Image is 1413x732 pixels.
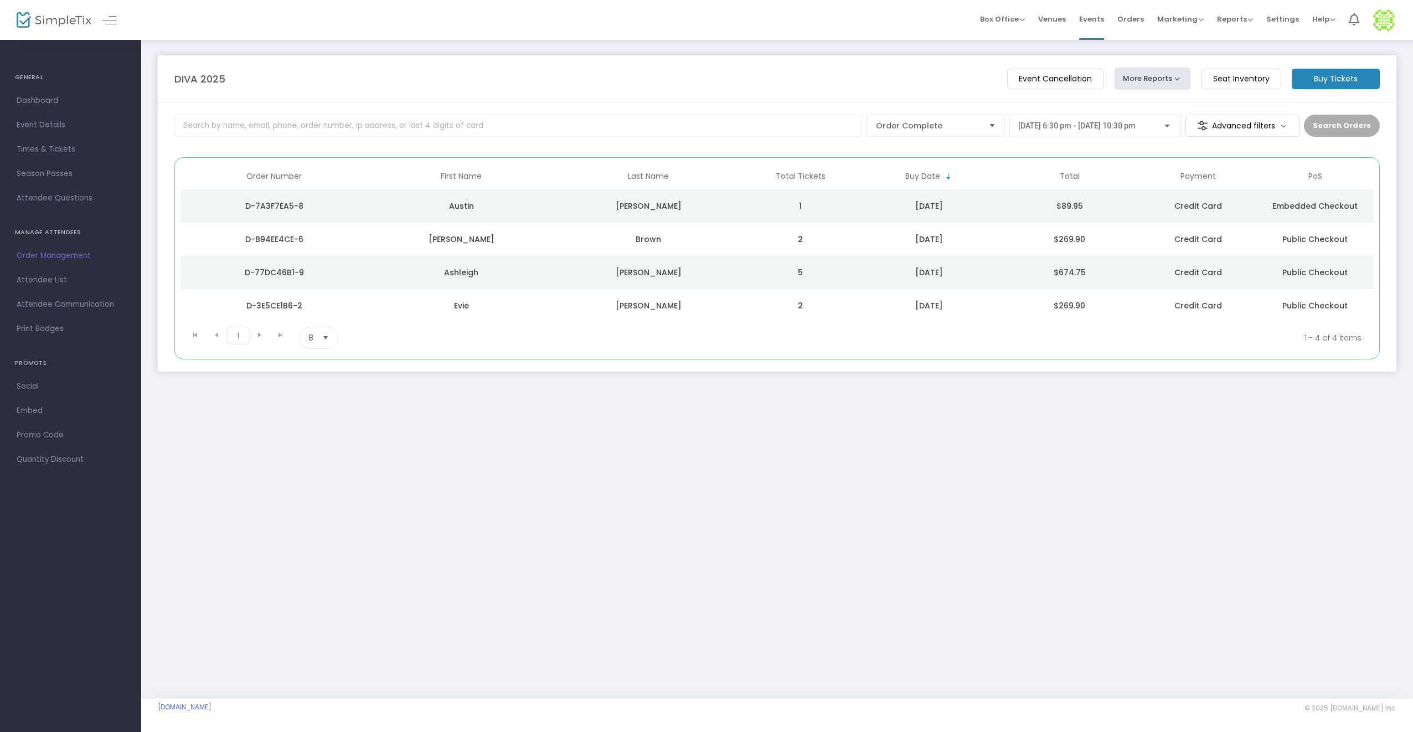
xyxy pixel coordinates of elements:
[1157,14,1204,24] span: Marketing
[17,273,125,287] span: Attendee List
[558,267,739,278] div: Messer
[1117,5,1144,33] span: Orders
[1060,172,1080,181] span: Total
[1197,120,1208,131] img: filter
[15,221,126,244] h4: MANAGE ATTENDEES
[183,300,365,311] div: D-3E5CE1B6-2
[1115,68,1191,90] button: More Reports
[1174,234,1222,245] span: Credit Card
[999,256,1140,289] td: $674.75
[1018,121,1136,130] span: [DATE] 6:30 pm - [DATE] 10:30 pm
[17,452,125,467] span: Quantity Discount
[17,428,125,442] span: Promo Code
[742,189,859,223] td: 1
[628,172,669,181] span: Last Name
[742,163,859,189] th: Total Tickets
[1174,300,1222,311] span: Credit Card
[227,327,249,344] span: Page 1
[17,94,125,108] span: Dashboard
[980,14,1025,24] span: Box Office
[158,703,212,712] a: [DOMAIN_NAME]
[17,191,125,205] span: Attendee Questions
[558,300,739,311] div: Bower
[17,379,125,394] span: Social
[17,249,125,263] span: Order Management
[17,297,125,312] span: Attendee Communication
[876,120,980,131] span: Order Complete
[1292,69,1380,89] m-button: Buy Tickets
[246,172,302,181] span: Order Number
[183,267,365,278] div: D-77DC46B1-9
[181,163,1374,322] div: Data table
[999,223,1140,256] td: $269.90
[174,115,862,137] input: Search by name, email, phone, order number, ip address, or last 4 digits of card
[1174,267,1222,278] span: Credit Card
[1007,69,1103,89] m-button: Event Cancellation
[183,234,365,245] div: D-B94EE4CE-6
[1266,5,1299,33] span: Settings
[944,172,953,181] span: Sortable
[999,289,1140,322] td: $269.90
[448,327,1362,349] kendo-pager-info: 1 - 4 of 4 items
[862,267,997,278] div: 15/8/2025
[370,267,552,278] div: Ashleigh
[17,404,125,418] span: Embed
[1185,115,1300,137] m-button: Advanced filters
[1079,5,1104,33] span: Events
[742,256,859,289] td: 5
[862,200,997,212] div: 15/8/2025
[183,200,365,212] div: D-7A3F7EA5-8
[862,300,997,311] div: 15/8/2025
[370,234,552,245] div: Robert
[370,300,552,311] div: Evie
[1038,5,1066,33] span: Venues
[558,200,739,212] div: Riediger
[17,118,125,132] span: Event Details
[17,167,125,181] span: Season Passes
[15,352,126,374] h4: PROMOTE
[15,66,126,89] h4: GENERAL
[742,289,859,322] td: 2
[1180,172,1216,181] span: Payment
[174,71,225,86] m-panel-title: DIVA 2025
[1304,704,1396,713] span: © 2025 [DOMAIN_NAME] Inc.
[984,115,1000,136] button: Select
[1282,300,1348,311] span: Public Checkout
[999,189,1140,223] td: $89.95
[441,172,482,181] span: First Name
[905,172,940,181] span: Buy Date
[1312,14,1335,24] span: Help
[1201,69,1281,89] m-button: Seat Inventory
[862,234,997,245] div: 15/8/2025
[17,322,125,336] span: Print Badges
[742,223,859,256] td: 2
[17,142,125,157] span: Times & Tickets
[558,234,739,245] div: Brown
[1282,234,1348,245] span: Public Checkout
[1282,267,1348,278] span: Public Checkout
[308,332,313,343] span: 8
[318,327,333,348] button: Select
[1272,200,1358,212] span: Embedded Checkout
[370,200,552,212] div: Austin
[1308,172,1322,181] span: PoS
[1217,14,1253,24] span: Reports
[1174,200,1222,212] span: Credit Card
